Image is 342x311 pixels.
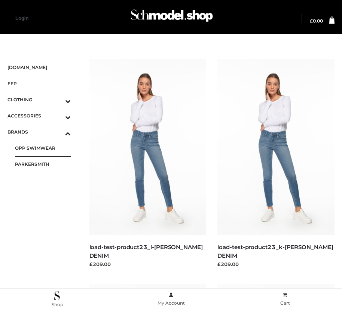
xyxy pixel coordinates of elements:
img: Schmodel Admin 964 [129,4,215,31]
button: Toggle Submenu [45,108,71,124]
a: BRANDSToggle Submenu [7,124,71,140]
button: Toggle Submenu [45,124,71,140]
button: Toggle Submenu [45,92,71,108]
a: [DOMAIN_NAME] [7,59,71,75]
span: CLOTHING [7,95,71,104]
img: .Shop [54,291,60,300]
a: OPP SWIMWEAR [15,140,71,156]
a: Schmodel Admin 964 [127,6,215,31]
a: FFP [7,75,71,92]
span: PARKERSMITH [15,160,71,168]
span: .Shop [51,302,63,307]
span: FFP [7,79,71,88]
a: My Account [114,291,228,308]
div: £209.00 [89,260,207,268]
span: BRANDS [7,128,71,136]
a: PARKERSMITH [15,156,71,172]
span: £ [310,18,313,24]
a: CLOTHINGToggle Submenu [7,92,71,108]
a: Login [15,15,28,21]
a: ACCESSORIESToggle Submenu [7,108,71,124]
a: load-test-product23_k-[PERSON_NAME] DENIM [217,243,333,259]
span: ACCESSORIES [7,111,71,120]
span: My Account [158,300,185,306]
bdi: 0.00 [310,18,323,24]
span: OPP SWIMWEAR [15,144,71,152]
div: £209.00 [217,260,335,268]
span: [DOMAIN_NAME] [7,63,71,72]
span: Cart [280,300,290,306]
a: load-test-product23_l-[PERSON_NAME] DENIM [89,243,203,259]
a: Cart [228,291,342,308]
a: £0.00 [310,19,323,23]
